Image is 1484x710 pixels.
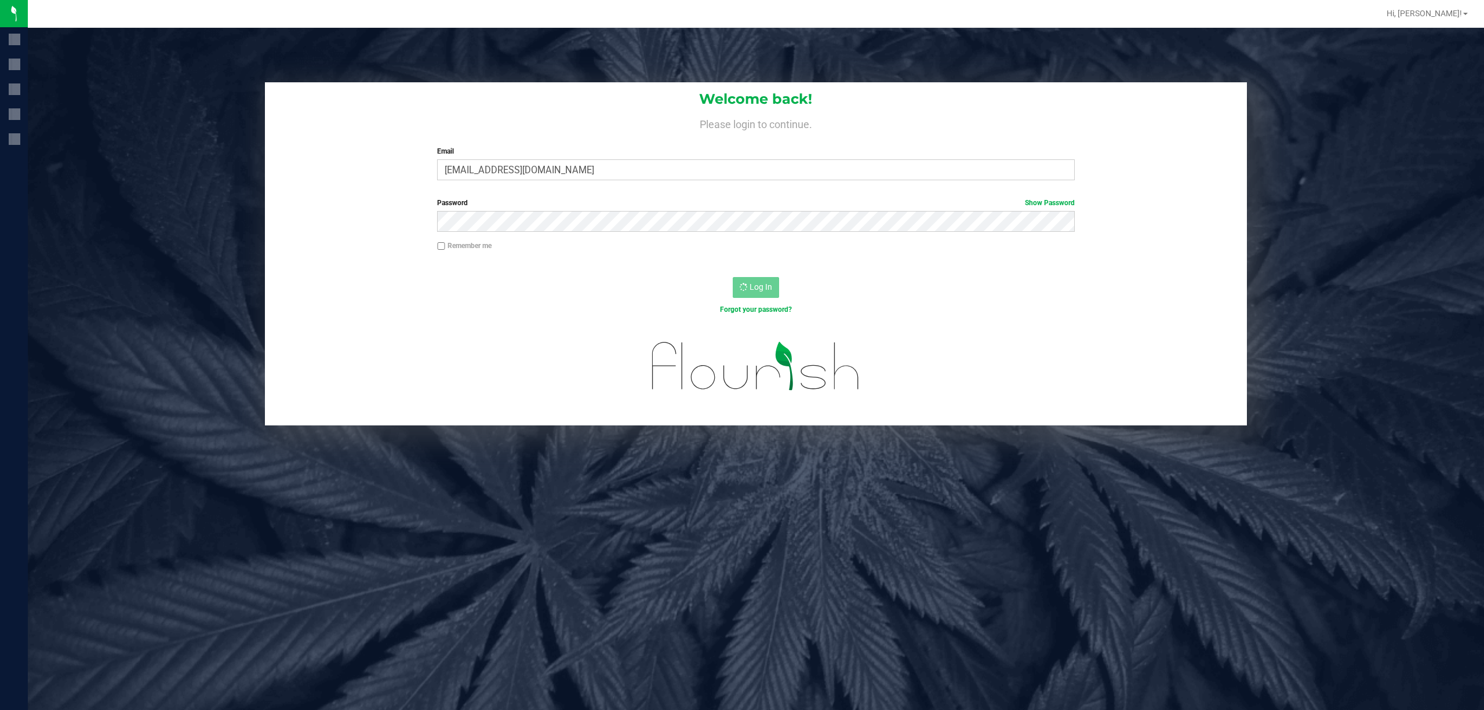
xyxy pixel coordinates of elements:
label: Remember me [437,241,492,251]
label: Email [437,146,1075,156]
h1: Welcome back! [265,92,1247,107]
span: Password [437,199,468,207]
span: Log In [750,282,772,292]
h4: Please login to continue. [265,116,1247,130]
span: Hi, [PERSON_NAME]! [1387,9,1462,18]
input: Remember me [437,242,445,250]
img: flourish_logo.svg [633,327,879,406]
a: Forgot your password? [720,305,792,314]
a: Show Password [1025,199,1075,207]
button: Log In [733,277,779,298]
